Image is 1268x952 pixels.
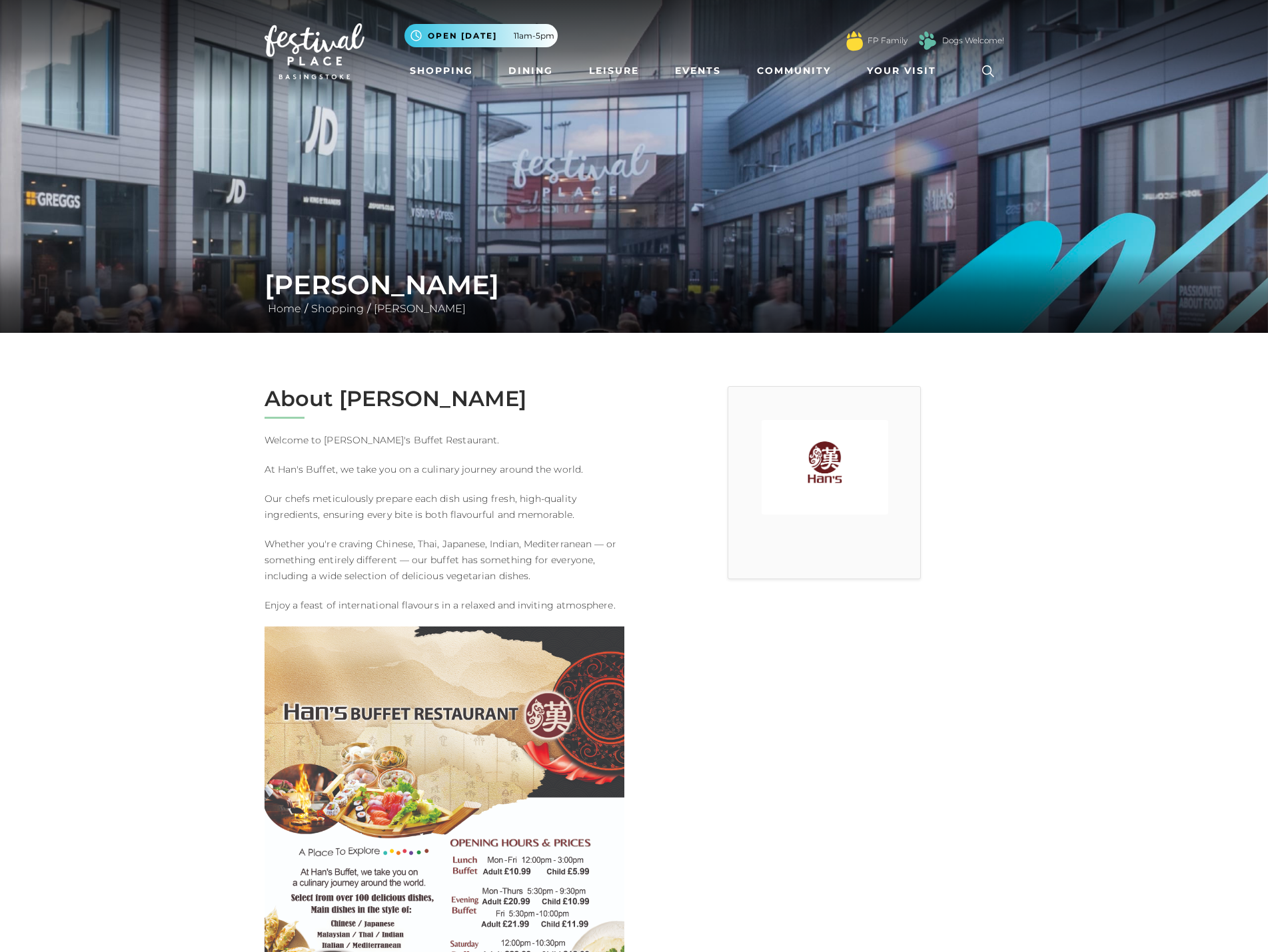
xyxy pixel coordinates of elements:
a: [PERSON_NAME] [370,302,469,315]
div: / / [255,269,1014,317]
a: Shopping [404,59,478,83]
span: Your Visit [867,64,936,78]
h2: About [PERSON_NAME] [265,386,624,411]
p: Whether you're craving Chinese, Thai, Japanese, Indian, Mediterranean — or something entirely dif... [265,536,624,584]
span: 11am-5pm [514,30,554,42]
p: Enjoy a feast of international flavours in a relaxed and inviting atmosphere. [265,597,624,613]
a: Your Visit [862,59,948,83]
h1: [PERSON_NAME] [265,269,1004,301]
p: At Han's Buffet, we take you on a culinary journey around the world. [265,461,624,477]
a: Events [670,59,726,83]
a: Leisure [584,59,644,83]
button: Open [DATE] 11am-5pm [404,24,558,47]
a: FP Family [868,35,908,47]
p: Welcome to [PERSON_NAME]'s Buffet Restaurant. [265,432,624,448]
p: Our chefs meticulously prepare each dish using fresh, high-quality ingredients, ensuring every bi... [265,491,624,523]
a: Home [265,302,305,315]
img: Festival Place Logo [265,23,364,79]
a: Dining [503,59,558,83]
a: Shopping [308,302,367,315]
span: Open [DATE] [428,30,497,42]
a: Dogs Welcome! [942,35,1004,47]
a: Community [752,59,836,83]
